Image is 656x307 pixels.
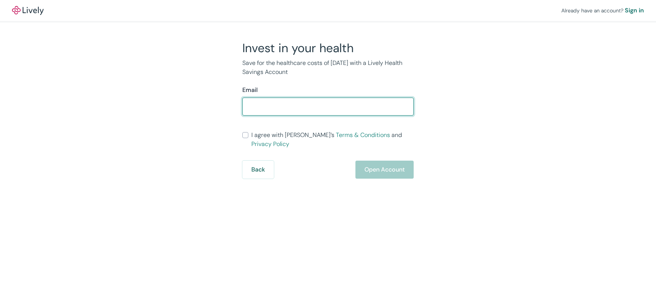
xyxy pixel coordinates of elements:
span: I agree with [PERSON_NAME]’s and [251,131,414,149]
p: Save for the healthcare costs of [DATE] with a Lively Health Savings Account [242,59,414,77]
a: LivelyLively [12,6,44,15]
label: Email [242,86,258,95]
a: Terms & Conditions [336,131,390,139]
a: Sign in [625,6,644,15]
h2: Invest in your health [242,41,414,56]
button: Back [242,161,274,179]
a: Privacy Policy [251,140,289,148]
div: Already have an account? [561,6,644,15]
img: Lively [12,6,44,15]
